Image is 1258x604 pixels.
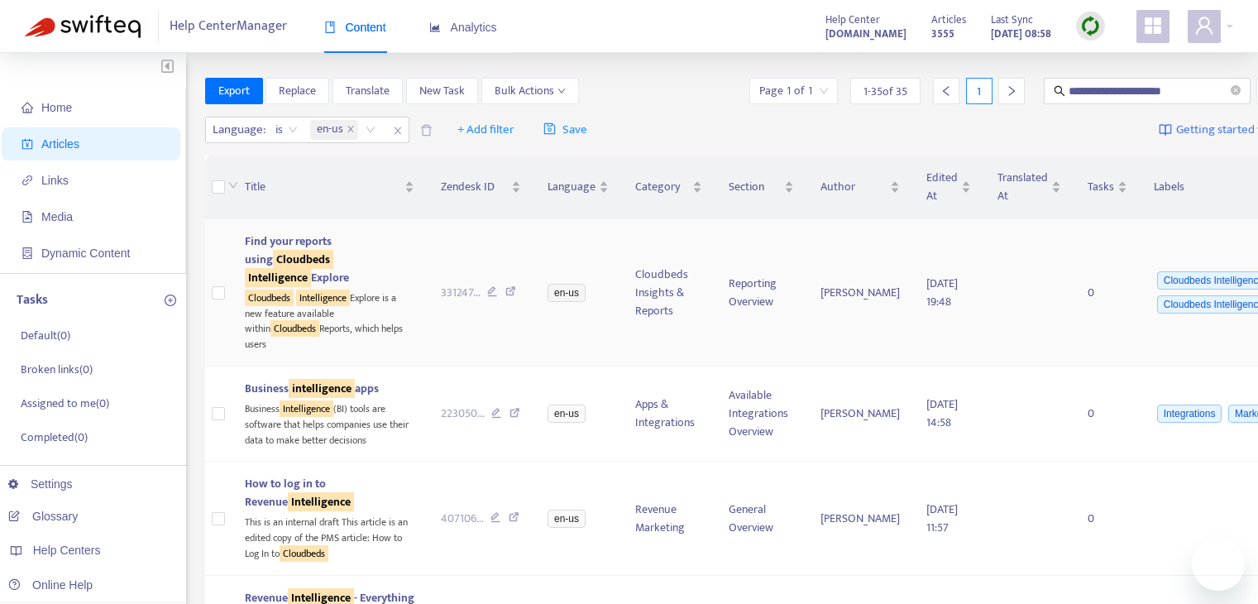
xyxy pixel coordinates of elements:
[1231,84,1241,99] span: close-circle
[232,156,428,219] th: Title
[41,210,73,223] span: Media
[420,124,433,137] span: delete
[926,274,958,311] span: [DATE] 19:48
[22,211,33,223] span: file-image
[228,180,238,190] span: down
[940,85,952,97] span: left
[41,137,79,151] span: Articles
[206,117,268,142] span: Language :
[170,11,287,42] span: Help Center Manager
[275,117,298,142] span: is
[21,361,93,378] p: Broken links ( 0 )
[419,82,465,100] span: New Task
[280,400,333,417] sqkw: Intelligence
[926,500,958,537] span: [DATE] 11:57
[245,178,401,196] span: Title
[991,11,1033,29] span: Last Sync
[296,290,350,306] sqkw: Intelligence
[1080,16,1101,36] img: sync.dc5367851b00ba804db3.png
[33,544,101,557] span: Help Centers
[8,477,73,491] a: Settings
[863,83,907,100] span: 1 - 35 of 35
[543,120,587,140] span: Save
[1194,16,1214,36] span: user
[441,284,481,302] span: 331247 ...
[729,178,781,196] span: Section
[25,15,141,38] img: Swifteq
[41,174,69,187] span: Links
[1074,367,1141,462] td: 0
[991,25,1051,43] strong: [DATE] 08:58
[715,367,807,462] td: Available Integrations Overview
[245,232,349,287] span: Find your reports using Explore
[1074,219,1141,367] td: 0
[441,510,484,528] span: 407106 ...
[1159,123,1172,137] img: image-link
[245,398,414,448] div: Business (BI) tools are software that helps companies use their data to make better decisions
[218,82,250,100] span: Export
[429,22,441,33] span: area-chart
[807,156,913,219] th: Author
[1192,538,1245,591] iframe: Botón para iniciar la ventana de mensajería
[548,510,586,528] span: en-us
[429,21,497,34] span: Analytics
[715,462,807,575] td: General Overview
[931,11,966,29] span: Articles
[481,78,579,104] button: Bulk Actionsdown
[441,178,509,196] span: Zendesk ID
[22,138,33,150] span: account-book
[406,78,478,104] button: New Task
[926,169,958,205] span: Edited At
[289,379,355,398] sqkw: intelligence
[324,21,386,34] span: Content
[913,156,984,219] th: Edited At
[807,367,913,462] td: [PERSON_NAME]
[324,22,336,33] span: book
[21,395,109,412] p: Assigned to me ( 0 )
[1088,178,1114,196] span: Tasks
[622,367,715,462] td: Apps & Integrations
[165,295,176,306] span: plus-circle
[265,78,329,104] button: Replace
[807,462,913,575] td: [PERSON_NAME]
[245,290,294,306] sqkw: Cloudbeds
[279,82,316,100] span: Replace
[548,178,596,196] span: Language
[1054,85,1065,97] span: search
[635,178,689,196] span: Category
[457,120,514,140] span: + Add filter
[245,268,311,287] sqkw: Intelligence
[825,11,880,29] span: Help Center
[205,78,263,104] button: Export
[245,287,414,352] div: Explore is a new feature available within Reports, which helps users
[715,219,807,367] td: Reporting Overview
[807,219,913,367] td: [PERSON_NAME]
[22,247,33,259] span: container
[310,120,358,140] span: en-us
[1074,156,1141,219] th: Tasks
[825,25,906,43] strong: [DOMAIN_NAME]
[1157,405,1222,423] span: Integrations
[332,78,403,104] button: Translate
[820,178,887,196] span: Author
[8,510,78,523] a: Glossary
[1006,85,1017,97] span: right
[270,320,319,337] sqkw: Cloudbeds
[273,250,333,269] sqkw: Cloudbeds
[534,156,622,219] th: Language
[347,125,355,135] span: close
[21,429,88,446] p: Completed ( 0 )
[317,120,343,140] span: en-us
[245,511,414,561] div: This is an internal draft This article is an edited copy of the PMS article: How to Log In to
[22,102,33,113] span: home
[22,175,33,186] span: link
[825,24,906,43] a: [DOMAIN_NAME]
[41,247,130,260] span: Dynamic Content
[387,121,409,141] span: close
[622,156,715,219] th: Category
[1143,16,1163,36] span: appstore
[1074,462,1141,575] td: 0
[1231,85,1241,95] span: close-circle
[548,284,586,302] span: en-us
[622,219,715,367] td: Cloudbeds Insights & Reports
